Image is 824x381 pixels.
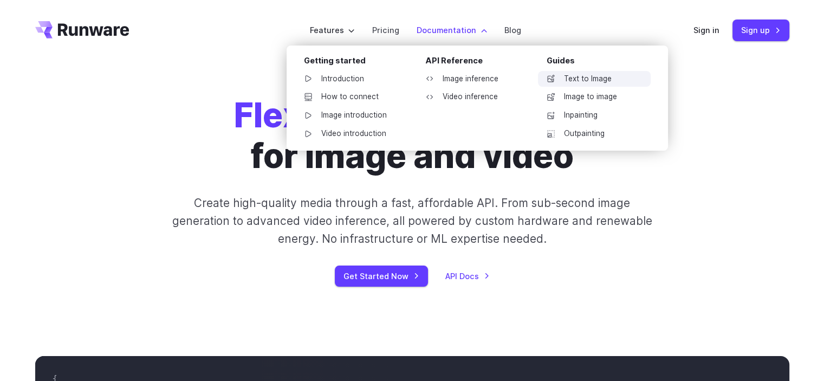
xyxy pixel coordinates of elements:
div: Getting started [304,54,408,71]
a: Text to Image [538,71,651,87]
a: Image to image [538,89,651,105]
strong: Flexible generative AI [234,95,591,135]
a: Go to / [35,21,129,38]
a: Sign in [693,24,719,36]
a: Video introduction [295,126,408,142]
label: Features [310,24,355,36]
a: Outpainting [538,126,651,142]
a: How to connect [295,89,408,105]
a: Blog [504,24,521,36]
a: Introduction [295,71,408,87]
a: Image inference [417,71,529,87]
a: API Docs [445,270,490,282]
h1: for image and video [234,95,591,177]
a: Video inference [417,89,529,105]
div: Guides [547,54,651,71]
div: API Reference [425,54,529,71]
a: Image introduction [295,107,408,124]
a: Pricing [372,24,399,36]
a: Inpainting [538,107,651,124]
a: Get Started Now [335,266,428,287]
label: Documentation [417,24,487,36]
a: Sign up [732,20,789,41]
p: Create high-quality media through a fast, affordable API. From sub-second image generation to adv... [171,194,653,248]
